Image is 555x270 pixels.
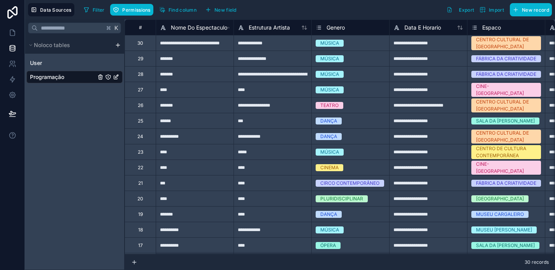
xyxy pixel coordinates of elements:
[327,24,345,32] span: Genero
[320,133,337,140] div: DANÇA
[138,165,143,171] div: 22
[320,71,339,78] div: MÚSICA
[202,4,239,16] button: New field
[476,195,524,202] div: [GEOGRAPHIC_DATA]
[507,3,552,16] a: New record
[320,164,339,171] div: CINEMA
[138,227,143,233] div: 18
[138,211,143,217] div: 19
[138,242,143,249] div: 17
[476,145,536,159] div: CENTRO DE CULTURA CONTEMPORÂNEA
[138,87,143,93] div: 27
[138,149,143,155] div: 23
[93,7,105,13] span: Filter
[476,211,524,218] div: MUSEU CARGALEIRO
[156,4,199,16] button: Find column
[476,130,536,144] div: CENTRO CULTURAL DE [GEOGRAPHIC_DATA]
[477,3,507,16] button: Import
[320,55,339,62] div: MÚSICA
[81,4,107,16] button: Filter
[137,196,143,202] div: 20
[459,7,474,13] span: Export
[320,149,339,156] div: MÚSICA
[476,117,535,124] div: SALA DA [PERSON_NAME]
[110,4,156,16] a: Permissions
[138,180,143,186] div: 21
[476,242,535,249] div: SALA DA [PERSON_NAME]
[476,83,536,97] div: CINE-[GEOGRAPHIC_DATA]
[320,117,337,124] div: DANÇA
[476,98,536,112] div: CENTRO CULTURAL DE [GEOGRAPHIC_DATA]
[249,24,290,32] span: Estrutura Artista
[482,24,501,32] span: Espaco
[114,25,119,31] span: K
[138,102,143,109] div: 26
[138,56,143,62] div: 29
[476,36,536,50] div: CENTRO CULTURAL DE [GEOGRAPHIC_DATA]
[131,25,150,30] div: #
[169,7,197,13] span: Find column
[476,55,536,62] div: FÁBRICA DA CRIATIVIDADE
[320,40,339,47] div: MÚSICA
[476,180,536,187] div: FÁBRICA DA CRIATIVIDADE
[214,7,237,13] span: New field
[40,7,72,13] span: Data Sources
[320,102,339,109] div: TEATRO
[138,118,143,124] div: 25
[404,24,441,32] span: Data E Horario
[320,242,336,249] div: ÓPERA
[320,86,339,93] div: MÚSICA
[510,3,552,16] button: New record
[138,71,143,77] div: 28
[137,133,143,140] div: 24
[522,7,549,13] span: New record
[476,226,532,233] div: MUSEU [PERSON_NAME]
[122,7,150,13] span: Permissions
[320,226,339,233] div: MÚSICA
[171,24,227,32] span: Nome Do Espectaculo
[476,71,536,78] div: FÁBRICA DA CRIATIVIDADE
[489,7,504,13] span: Import
[476,161,536,175] div: CINE-[GEOGRAPHIC_DATA]
[320,180,379,187] div: CIRCO CONTEMPORÂNEO
[28,3,74,16] button: Data Sources
[525,259,549,265] span: 30 records
[320,211,337,218] div: DANÇA
[320,195,363,202] div: PLURIDISCIPLINAR
[444,3,477,16] button: Export
[137,40,143,46] div: 30
[110,4,153,16] button: Permissions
